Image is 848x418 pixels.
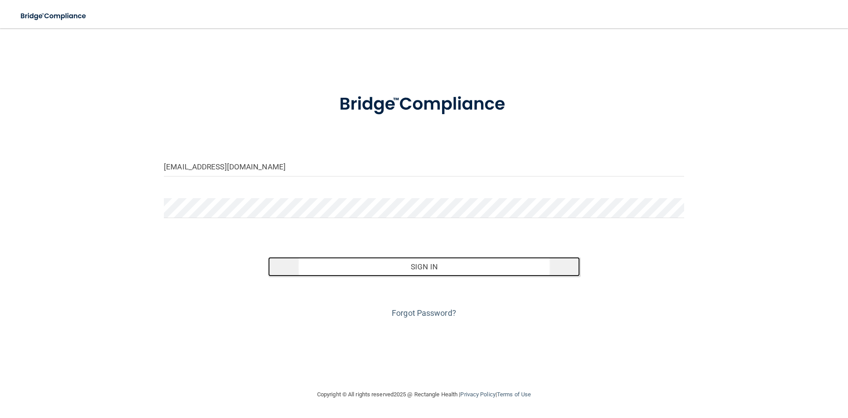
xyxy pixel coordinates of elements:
[263,380,585,409] div: Copyright © All rights reserved 2025 @ Rectangle Health | |
[164,157,684,176] input: Email
[392,308,456,318] a: Forgot Password?
[460,391,495,398] a: Privacy Policy
[497,391,531,398] a: Terms of Use
[268,257,580,276] button: Sign In
[13,7,95,25] img: bridge_compliance_login_screen.278c3ca4.svg
[321,81,527,127] img: bridge_compliance_login_screen.278c3ca4.svg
